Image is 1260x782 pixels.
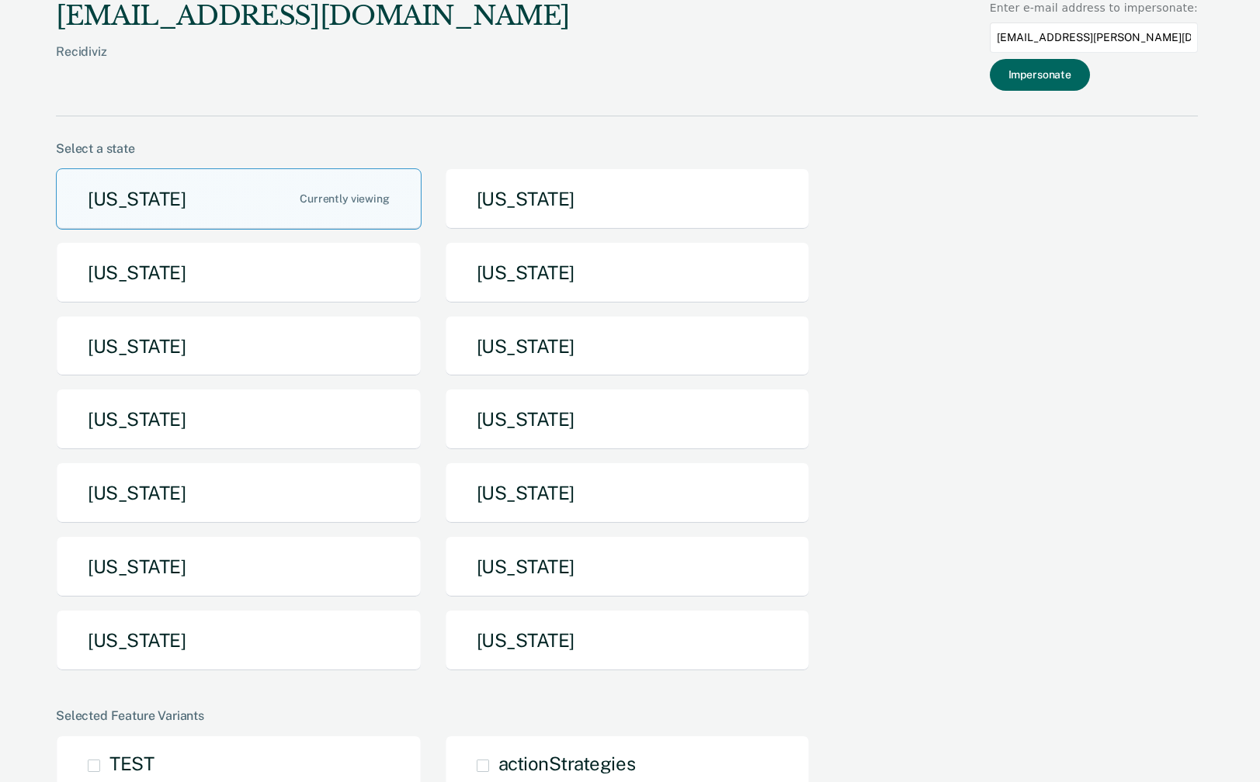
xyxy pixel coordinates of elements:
button: [US_STATE] [56,389,422,450]
button: [US_STATE] [56,242,422,303]
button: [US_STATE] [445,462,810,524]
button: [US_STATE] [56,462,422,524]
button: [US_STATE] [445,389,810,450]
div: Select a state [56,141,1198,156]
div: Recidiviz [56,44,570,84]
button: [US_STATE] [56,168,422,230]
button: [US_STATE] [445,242,810,303]
button: Impersonate [990,59,1090,91]
button: [US_STATE] [445,610,810,671]
span: TEST [109,753,154,774]
div: Selected Feature Variants [56,708,1198,723]
button: [US_STATE] [445,536,810,597]
button: [US_STATE] [56,536,422,597]
button: [US_STATE] [56,316,422,377]
button: [US_STATE] [56,610,422,671]
span: actionStrategies [498,753,635,774]
button: [US_STATE] [445,316,810,377]
input: Enter an email to impersonate... [990,22,1198,53]
button: [US_STATE] [445,168,810,230]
